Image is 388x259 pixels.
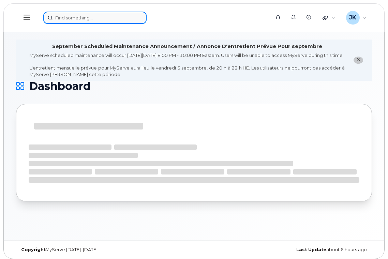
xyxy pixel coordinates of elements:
[29,81,91,91] span: Dashboard
[16,247,194,253] div: MyServe [DATE]–[DATE]
[296,247,326,252] strong: Last Update
[354,57,363,64] button: close notification
[29,52,345,77] div: MyServe scheduled maintenance will occur [DATE][DATE] 8:00 PM - 10:00 PM Eastern. Users will be u...
[52,43,322,50] div: September Scheduled Maintenance Announcement / Annonce D'entretient Prévue Pour septembre
[194,247,372,253] div: about 6 hours ago
[21,247,46,252] strong: Copyright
